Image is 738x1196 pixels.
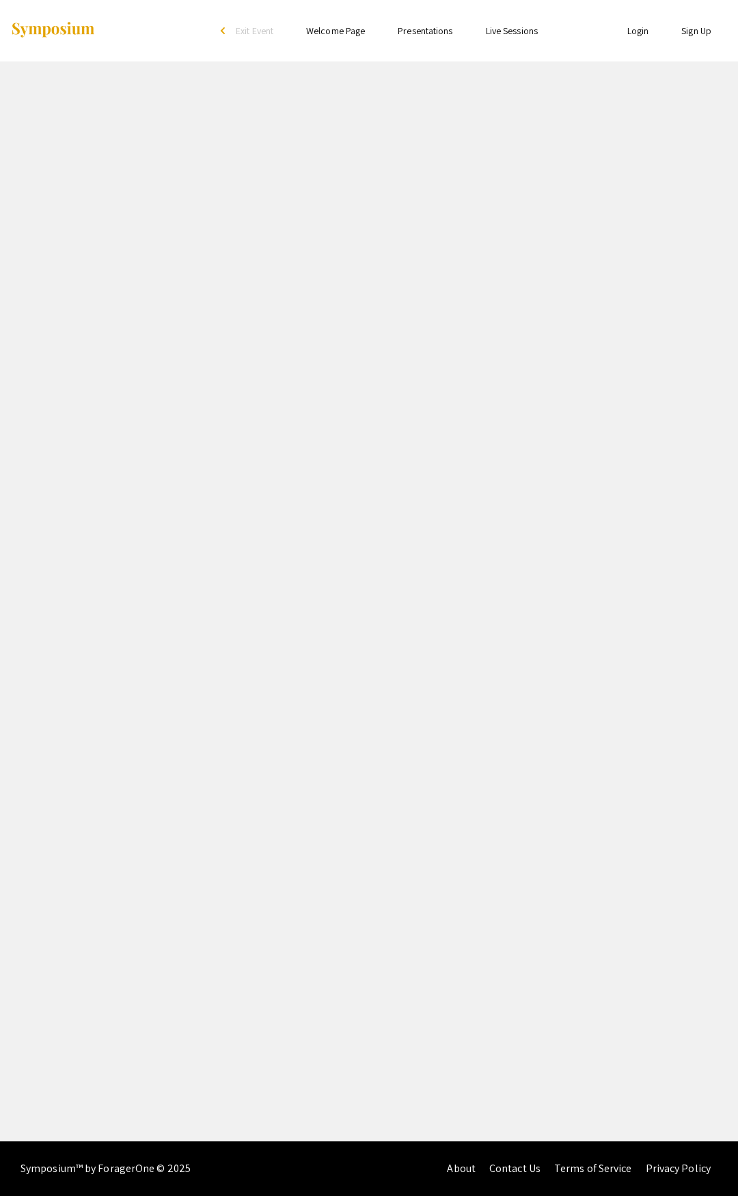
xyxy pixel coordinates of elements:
div: arrow_back_ios [221,27,229,35]
a: Live Sessions [486,25,538,37]
a: Privacy Policy [646,1161,711,1176]
span: Exit Event [236,25,273,37]
a: Contact Us [489,1161,541,1176]
a: Terms of Service [554,1161,632,1176]
div: Symposium™ by ForagerOne © 2025 [20,1141,191,1196]
a: About [447,1161,476,1176]
a: Presentations [398,25,452,37]
a: Welcome Page [306,25,365,37]
img: Symposium by ForagerOne [10,21,96,40]
a: Sign Up [681,25,711,37]
a: Login [627,25,649,37]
